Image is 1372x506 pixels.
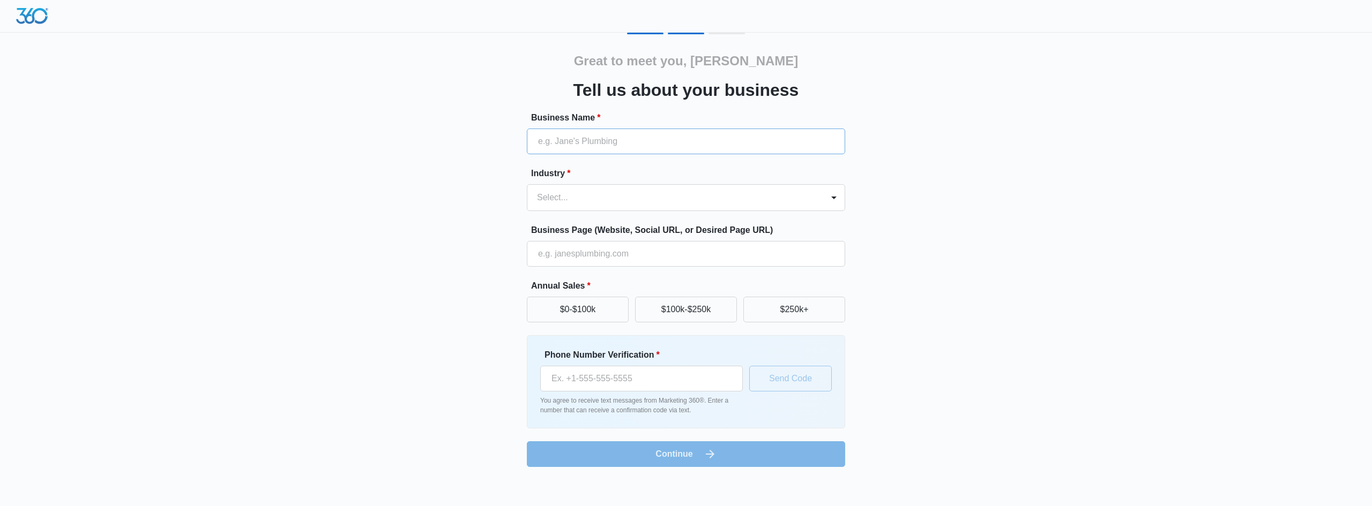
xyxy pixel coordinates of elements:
label: Business Name [531,111,849,124]
h2: Great to meet you, [PERSON_NAME] [574,51,799,71]
input: Ex. +1-555-555-5555 [540,366,743,391]
input: e.g. Jane's Plumbing [527,129,845,154]
input: e.g. janesplumbing.com [527,241,845,267]
label: Phone Number Verification [545,349,747,361]
h3: Tell us about your business [573,77,799,103]
label: Annual Sales [531,280,849,292]
button: $100k-$250k [635,297,737,322]
label: Business Page (Website, Social URL, or Desired Page URL) [531,224,849,237]
button: $250k+ [743,297,845,322]
label: Industry [531,167,849,180]
button: $0-$100k [527,297,629,322]
p: You agree to receive text messages from Marketing 360®. Enter a number that can receive a confirm... [540,396,743,415]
